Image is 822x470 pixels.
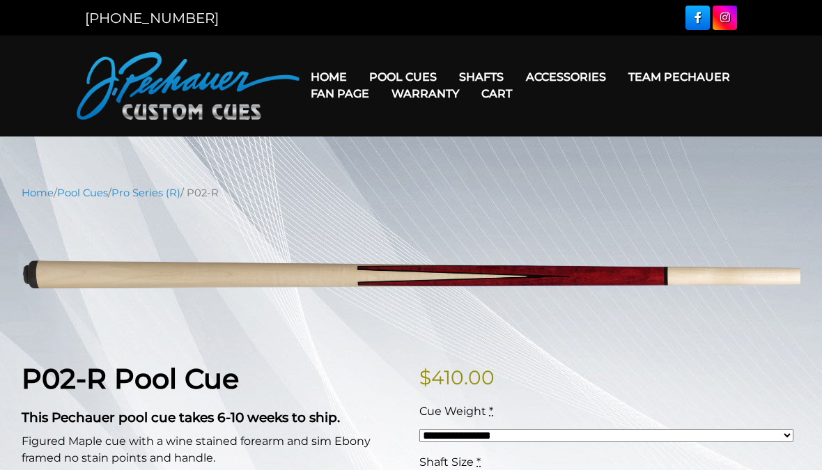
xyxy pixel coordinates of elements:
a: Shafts [448,59,515,95]
span: $ [419,366,431,389]
a: [PHONE_NUMBER] [85,10,219,26]
a: Home [22,187,54,199]
span: Shaft Size [419,455,474,469]
bdi: 410.00 [419,366,495,389]
a: Cart [470,76,523,111]
a: Pool Cues [57,187,108,199]
img: Pechauer Custom Cues [77,52,300,120]
img: P02-N-1.png [22,211,800,340]
abbr: required [476,455,481,469]
strong: This Pechauer pool cue takes 6-10 weeks to ship. [22,409,340,425]
span: Cue Weight [419,405,486,418]
a: Pro Series (R) [111,187,180,199]
a: Team Pechauer [617,59,741,95]
a: Warranty [380,76,470,111]
strong: P02-R Pool Cue [22,362,239,395]
a: Home [300,59,358,95]
p: Figured Maple cue with a wine stained forearm and sim Ebony framed no stain points and handle. [22,433,403,467]
abbr: required [489,405,493,418]
a: Accessories [515,59,617,95]
nav: Breadcrumb [22,185,800,201]
a: Fan Page [300,76,380,111]
a: Pool Cues [358,59,448,95]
